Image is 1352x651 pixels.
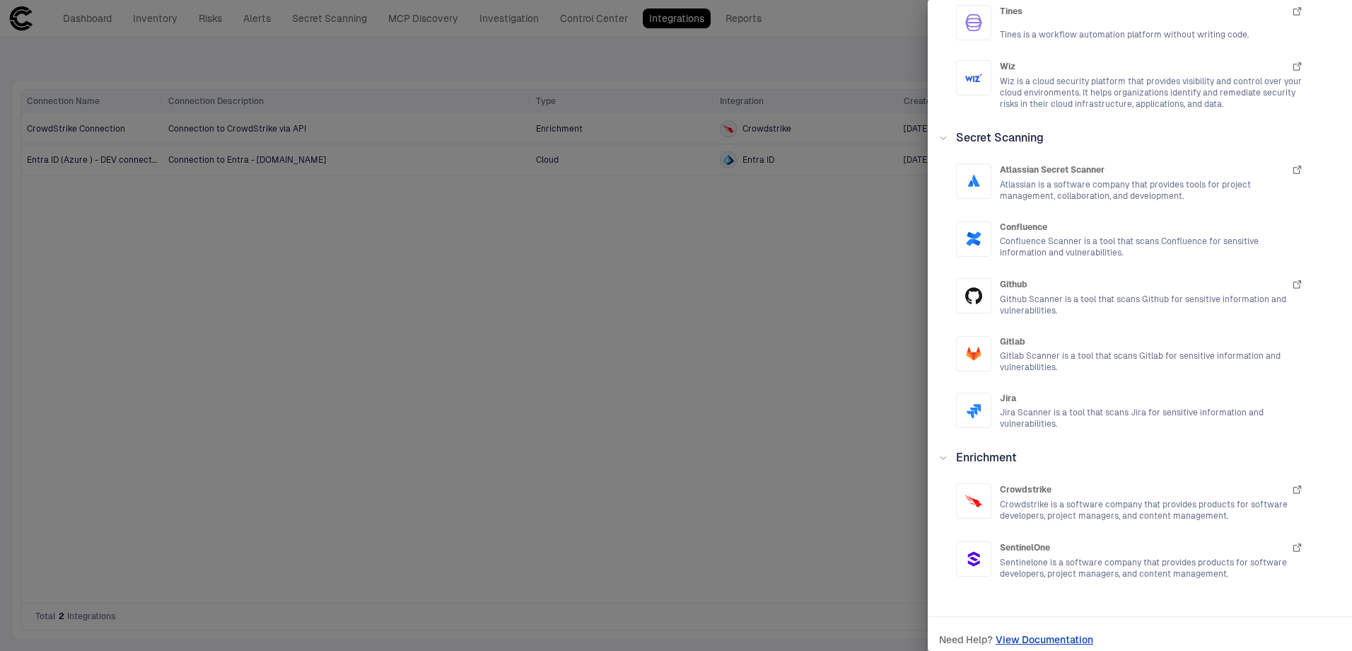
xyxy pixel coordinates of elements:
div: Atlassian [965,173,982,190]
span: Sentinelone is a software company that provides products for software developers, project manager... [1000,557,1303,580]
span: Github [1000,279,1027,290]
div: Tines [965,14,982,31]
span: Confluence [1000,221,1047,233]
div: Confluence [965,231,982,248]
span: Jira Scanner is a tool that scans Jira for sensitive information and vulnerabilities. [1000,407,1303,430]
span: Tines [1000,6,1022,17]
div: Crowdstrike [965,492,982,509]
div: Wiz [965,69,982,86]
div: GitHub [965,287,982,304]
span: Github Scanner is a tool that scans Github for sensitive information and vulnerabilities. [1000,294,1303,316]
span: Wiz is a cloud security platform that provides visibility and control over your cloud environment... [1000,76,1303,110]
span: Gitlab Scanner is a tool that scans Gitlab for sensitive information and vulnerabilities. [1000,350,1303,373]
span: Crowdstrike is a software company that provides products for software developers, project manager... [1000,499,1303,522]
a: View Documentation [996,631,1093,648]
span: SentinelOne [1000,542,1050,553]
div: SentinelOne [965,551,982,568]
span: Wiz [1000,61,1015,72]
span: Secret Scanning [956,131,1044,144]
span: Crowdstrike [1000,484,1051,495]
span: Confluence Scanner is a tool that scans Confluence for sensitive information and vulnerabilities. [1000,236,1303,258]
div: Gitlab [965,345,982,362]
span: View Documentation [996,634,1093,645]
div: Enrichment [939,449,1341,466]
span: Gitlab [1000,336,1025,347]
span: Tines is a workflow automation platform without writing code. [1000,29,1303,40]
span: Enrichment [956,451,1017,464]
span: Atlassian Secret Scanner [1000,164,1105,175]
div: Jira [965,402,982,419]
span: Need Help? [939,633,993,646]
div: Secret Scanning [939,129,1341,146]
span: Atlassian is a software company that provides tools for project management, collaboration, and de... [1000,179,1303,202]
span: Jira [1000,393,1016,404]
